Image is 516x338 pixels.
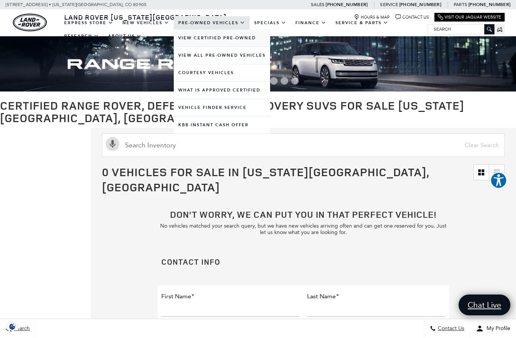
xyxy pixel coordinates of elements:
[270,77,278,85] span: Go to slide 6
[395,14,429,20] a: Contact Us
[459,295,510,315] a: Chat Live
[158,210,449,219] h2: Don’t worry, we can put you in that perfect vehicle!
[399,2,441,8] a: [PHONE_NUMBER]
[118,16,174,29] a: New Vehicles
[174,64,270,81] a: Courtesy Vehicles
[174,47,270,64] a: View All Pre-Owned Vehicles
[4,322,21,330] section: Click to Open Cookie Consent Modal
[311,2,324,7] span: Sales
[174,29,270,47] a: View Certified Pre-Owned
[490,172,507,190] aside: Accessibility Help Desk
[174,16,250,29] a: Pre-Owned Vehicles
[250,16,291,29] a: Specials
[470,319,516,338] button: Open user profile menu
[161,293,194,300] label: First Name
[464,300,505,310] span: Chat Live
[438,14,501,20] a: Visit Our Jaguar Website
[60,16,428,43] nav: Main Navigation
[354,14,390,20] a: Hours & Map
[13,14,47,31] a: land-rover
[106,137,119,151] svg: Click to toggle on voice search
[484,326,510,332] span: My Profile
[60,12,231,22] a: Land Rover [US_STATE][GEOGRAPHIC_DATA]
[102,164,429,195] span: 0 Vehicles for Sale in [US_STATE][GEOGRAPHIC_DATA], [GEOGRAPHIC_DATA]
[60,29,104,43] a: Research
[281,77,288,85] span: Go to slide 7
[102,133,505,157] input: Search Inventory
[6,2,147,7] a: [STREET_ADDRESS] • [US_STATE][GEOGRAPHIC_DATA], CO 80905
[474,165,489,180] a: Grid View
[158,223,449,236] p: No vehicles matched your search query, but we have new vehicles arriving often and can get one re...
[64,12,227,22] span: Land Rover [US_STATE][GEOGRAPHIC_DATA]
[291,16,331,29] a: Finance
[4,322,21,330] img: Opt-Out Icon
[326,2,368,8] a: [PHONE_NUMBER]
[454,2,467,7] span: Parts
[380,2,398,7] span: Service
[490,172,507,189] button: Explore your accessibility options
[104,29,146,43] a: About Us
[13,14,47,31] img: Land Rover
[161,258,445,266] h2: Contact Info
[291,77,299,85] span: Go to slide 8
[174,82,270,99] a: What Is Approved Certified
[331,16,393,29] a: Service & Parts
[174,116,270,133] a: KBB Instant Cash Offer
[60,16,118,29] a: EXPRESS STORE
[468,2,510,8] a: [PHONE_NUMBER]
[307,293,339,300] label: Last Name
[428,25,494,34] input: Search
[436,326,464,332] span: Contact Us
[174,99,270,116] a: Vehicle Finder Service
